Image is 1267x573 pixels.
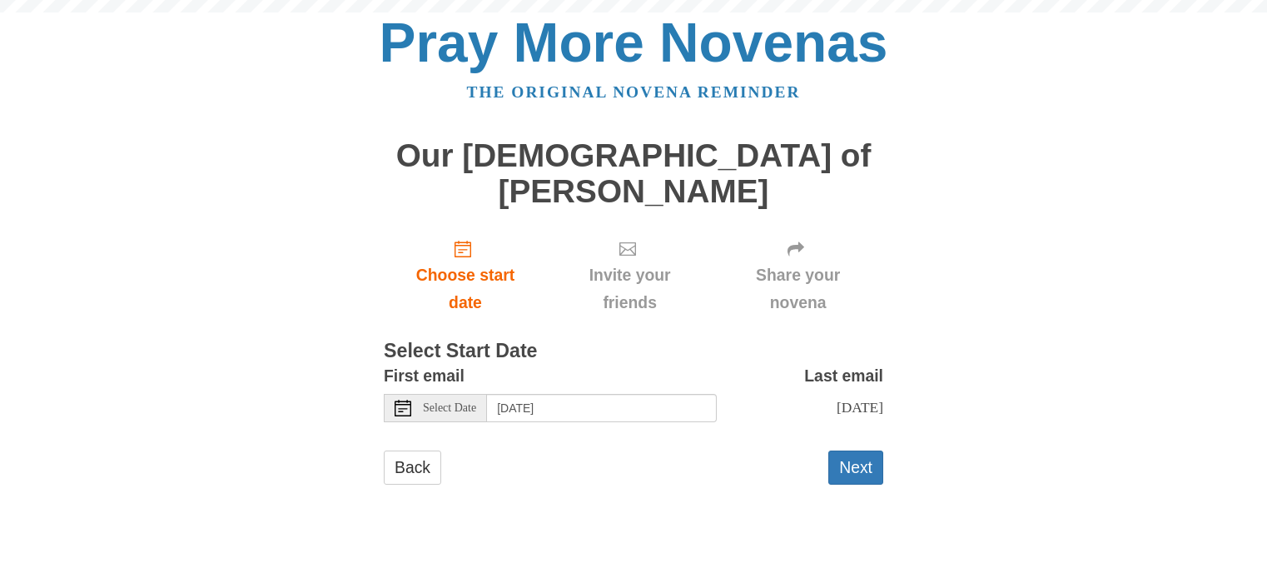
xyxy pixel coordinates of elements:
[423,402,476,414] span: Select Date
[384,362,465,390] label: First email
[828,451,883,485] button: Next
[547,226,713,325] div: Click "Next" to confirm your start date first.
[400,262,530,316] span: Choose start date
[713,226,883,325] div: Click "Next" to confirm your start date first.
[804,362,883,390] label: Last email
[564,262,696,316] span: Invite your friends
[837,399,883,416] span: [DATE]
[384,341,883,362] h3: Select Start Date
[467,83,801,101] a: The original novena reminder
[380,12,888,73] a: Pray More Novenas
[384,226,547,325] a: Choose start date
[729,262,867,316] span: Share your novena
[384,138,883,209] h1: Our [DEMOGRAPHIC_DATA] of [PERSON_NAME]
[384,451,441,485] a: Back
